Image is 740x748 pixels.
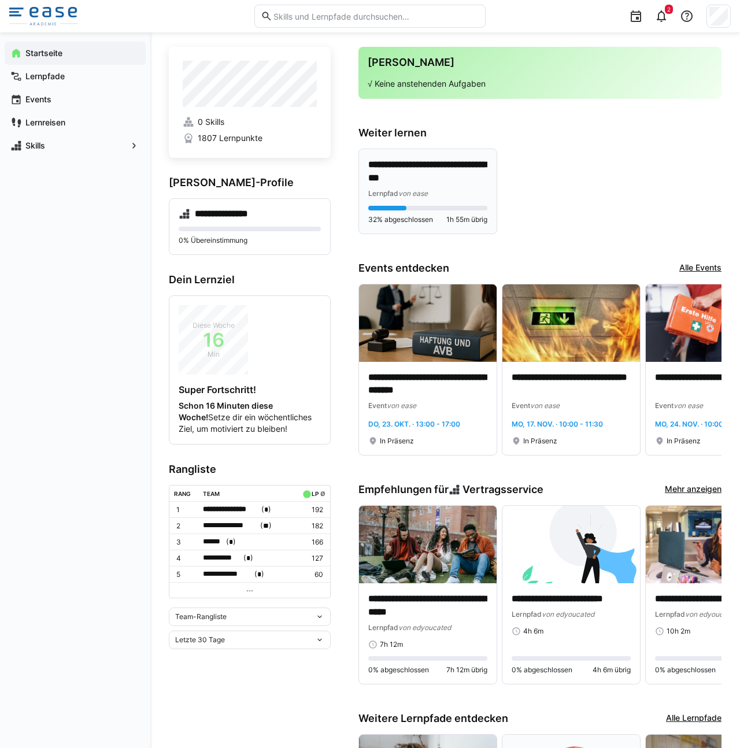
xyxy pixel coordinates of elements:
span: Mo, 17. Nov. · 10:00 - 11:30 [512,420,603,428]
span: 2 [667,6,671,13]
p: 0% Übereinstimmung [179,236,321,245]
span: Lernpfad [368,189,398,198]
div: LP [312,490,319,497]
span: Vertragsservice [462,483,543,496]
span: In Präsenz [523,436,557,446]
p: 5 [176,570,194,579]
span: 0% abgeschlossen [512,665,572,675]
span: Event [368,401,387,410]
p: 2 [176,521,194,531]
div: Team [203,490,220,497]
span: Event [655,401,674,410]
h3: [PERSON_NAME]-Profile [169,176,331,189]
span: Lernpfad [368,623,398,632]
span: von ease [398,189,428,198]
span: von edyoucated [685,610,738,619]
div: Rang [174,490,191,497]
p: 127 [300,554,323,563]
p: 3 [176,538,194,547]
h4: Super Fortschritt! [179,384,321,395]
img: image [359,506,497,583]
span: 4h 6m [523,627,543,636]
h3: Weiter lernen [358,127,721,139]
span: Do, 23. Okt. · 13:00 - 17:00 [368,420,460,428]
p: 60 [300,570,323,579]
h3: Rangliste [169,463,331,476]
span: Lernpfad [512,610,542,619]
span: 0 Skills [198,116,224,128]
span: 10h 2m [667,627,690,636]
img: image [502,284,640,362]
span: ( ) [261,503,271,516]
p: 192 [300,505,323,514]
span: 1h 55m übrig [446,215,487,224]
a: ø [320,488,325,498]
span: ( ) [243,552,253,564]
h3: [PERSON_NAME] [368,56,712,69]
span: 0% abgeschlossen [368,665,429,675]
img: image [502,506,640,583]
img: image [359,284,497,362]
span: 4h 6m übrig [593,665,631,675]
span: von edyoucated [398,623,451,632]
span: von ease [674,401,703,410]
span: In Präsenz [667,436,701,446]
span: 7h 12m [380,640,403,649]
p: 4 [176,554,194,563]
span: 1807 Lernpunkte [198,132,262,144]
span: Team-Rangliste [175,612,227,621]
a: 0 Skills [183,116,317,128]
span: 7h 12m übrig [446,665,487,675]
h3: Weitere Lernpfade entdecken [358,712,508,725]
span: 0% abgeschlossen [655,665,716,675]
span: In Präsenz [380,436,414,446]
p: 166 [300,538,323,547]
span: Lernpfad [655,610,685,619]
input: Skills und Lernpfade durchsuchen… [272,11,479,21]
a: Alle Events [679,262,721,275]
p: 182 [300,521,323,531]
span: von edyoucated [542,610,594,619]
p: 1 [176,505,194,514]
span: ( ) [254,568,264,580]
p: √ Keine anstehenden Aufgaben [368,78,712,90]
span: ( ) [260,520,272,532]
h3: Dein Lernziel [169,273,331,286]
h3: Empfehlungen für [358,483,543,496]
span: Letzte 30 Tage [175,635,225,645]
span: ( ) [226,536,236,548]
span: von ease [387,401,416,410]
span: Event [512,401,530,410]
a: Mehr anzeigen [665,483,721,496]
h3: Events entdecken [358,262,449,275]
span: von ease [530,401,560,410]
p: Setze dir ein wöchentliches Ziel, um motiviert zu bleiben! [179,400,321,435]
span: 32% abgeschlossen [368,215,433,224]
a: Alle Lernpfade [666,712,721,725]
strong: Schon 16 Minuten diese Woche! [179,401,273,422]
